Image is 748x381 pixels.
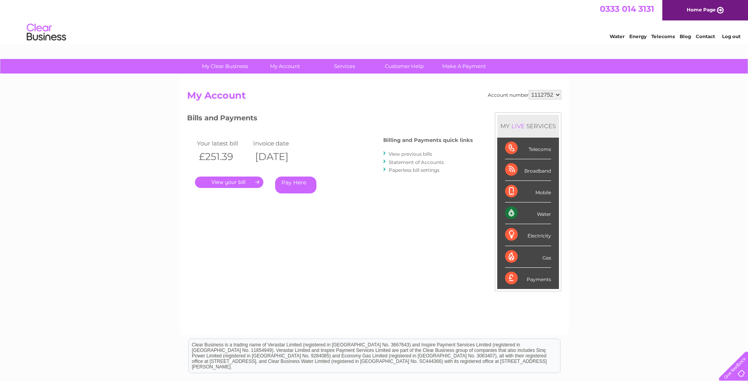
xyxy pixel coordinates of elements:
[432,59,496,74] a: Make A Payment
[26,20,66,44] img: logo.png
[383,137,473,143] h4: Billing and Payments quick links
[251,149,308,165] th: [DATE]
[696,33,715,39] a: Contact
[505,181,551,202] div: Mobile
[389,167,439,173] a: Paperless bill settings
[651,33,675,39] a: Telecoms
[505,246,551,268] div: Gas
[252,59,317,74] a: My Account
[488,90,561,99] div: Account number
[193,59,257,74] a: My Clear Business
[187,112,473,126] h3: Bills and Payments
[600,4,654,14] a: 0333 014 3131
[372,59,437,74] a: Customer Help
[189,4,560,38] div: Clear Business is a trading name of Verastar Limited (registered in [GEOGRAPHIC_DATA] No. 3667643...
[497,115,559,137] div: MY SERVICES
[610,33,625,39] a: Water
[251,138,308,149] td: Invoice date
[505,224,551,246] div: Electricity
[195,138,252,149] td: Your latest bill
[195,149,252,165] th: £251.39
[505,138,551,159] div: Telecoms
[195,177,263,188] a: .
[680,33,691,39] a: Blog
[312,59,377,74] a: Services
[187,90,561,105] h2: My Account
[505,159,551,181] div: Broadband
[510,122,526,130] div: LIVE
[505,268,551,289] div: Payments
[722,33,741,39] a: Log out
[505,202,551,224] div: Water
[629,33,647,39] a: Energy
[389,151,432,157] a: View previous bills
[389,159,444,165] a: Statement of Accounts
[275,177,316,193] a: Pay Here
